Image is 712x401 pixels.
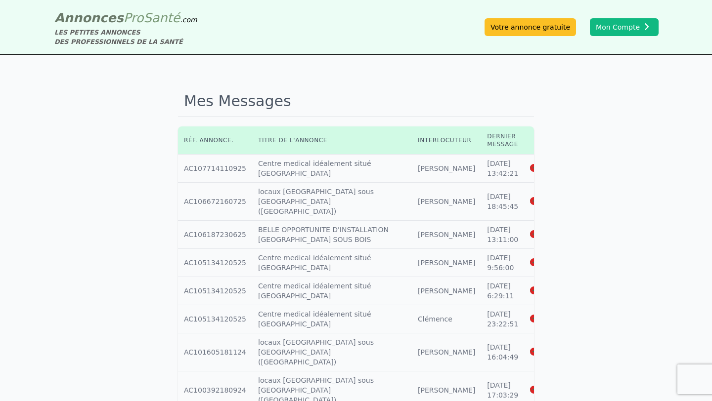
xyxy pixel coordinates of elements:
i: Supprimer la discussion [530,230,538,238]
th: Réf. annonce. [178,126,252,155]
i: Supprimer la discussion [530,164,538,172]
td: AC106187230625 [178,221,252,249]
td: Centre medical idéalement situé [GEOGRAPHIC_DATA] [252,249,412,277]
span: Pro [124,10,144,25]
td: [PERSON_NAME] [412,277,481,305]
td: [DATE] 23:22:51 [481,305,524,333]
th: Interlocuteur [412,126,481,155]
td: [DATE] 13:11:00 [481,221,524,249]
td: [PERSON_NAME] [412,183,481,221]
td: [PERSON_NAME] [412,249,481,277]
i: Supprimer la discussion [530,315,538,322]
span: .com [180,16,197,24]
a: Votre annonce gratuite [485,18,576,36]
td: AC105134120525 [178,305,252,333]
td: AC101605181124 [178,333,252,371]
button: Mon Compte [590,18,659,36]
i: Supprimer la discussion [530,258,538,266]
td: [PERSON_NAME] [412,333,481,371]
td: AC106672160725 [178,183,252,221]
i: Supprimer la discussion [530,197,538,205]
th: Titre de l'annonce [252,126,412,155]
td: [DATE] 13:42:21 [481,155,524,183]
a: AnnoncesProSanté.com [54,10,197,25]
td: BELLE OPPORTUNITE D'INSTALLATION [GEOGRAPHIC_DATA] SOUS BOIS [252,221,412,249]
td: Centre medical idéalement situé [GEOGRAPHIC_DATA] [252,155,412,183]
div: LES PETITES ANNONCES DES PROFESSIONNELS DE LA SANTÉ [54,28,197,46]
span: Santé [143,10,180,25]
td: [DATE] 18:45:45 [481,183,524,221]
td: [DATE] 9:56:00 [481,249,524,277]
td: [DATE] 16:04:49 [481,333,524,371]
td: locaux [GEOGRAPHIC_DATA] sous [GEOGRAPHIC_DATA] ([GEOGRAPHIC_DATA]) [252,183,412,221]
td: Centre medical idéalement situé [GEOGRAPHIC_DATA] [252,305,412,333]
td: Centre medical idéalement situé [GEOGRAPHIC_DATA] [252,277,412,305]
td: AC105134120525 [178,277,252,305]
i: Supprimer la discussion [530,386,538,394]
span: Annonces [54,10,124,25]
td: AC105134120525 [178,249,252,277]
i: Supprimer la discussion [530,348,538,356]
th: Dernier message [481,126,524,155]
td: [PERSON_NAME] [412,221,481,249]
h1: Mes Messages [178,86,534,117]
td: Clémence [412,305,481,333]
td: AC107714110925 [178,155,252,183]
td: [DATE] 6:29:11 [481,277,524,305]
td: [PERSON_NAME] [412,155,481,183]
i: Supprimer la discussion [530,286,538,294]
td: locaux [GEOGRAPHIC_DATA] sous [GEOGRAPHIC_DATA] ([GEOGRAPHIC_DATA]) [252,333,412,371]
